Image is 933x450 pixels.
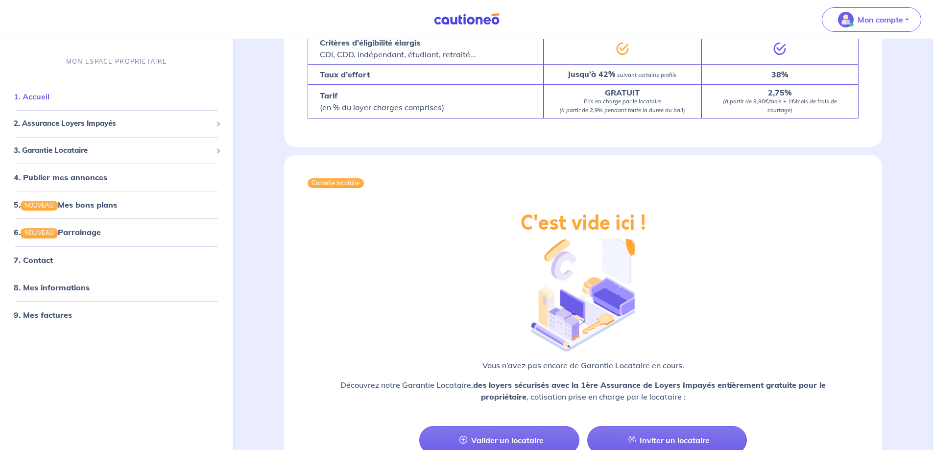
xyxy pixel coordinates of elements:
[822,7,921,32] button: illu_account_valid_menu.svgMon compte
[430,13,503,25] img: Cautioneo
[531,231,634,352] img: illu_empty_gl.png
[308,178,364,188] div: Garantie locataire
[4,141,229,160] div: 3. Garantie Locataire
[617,71,677,78] em: suivant certains profils
[320,91,337,100] strong: Tarif
[559,98,685,114] em: Pris en charge par le locataire (à partir de 2,9% pendant toute la durée du bail)
[308,359,859,371] p: Vous n’avez pas encore de Garantie Locataire en cours.
[723,98,837,114] em: (à partir de 9,90€/mois + 1€/mois de frais de courtage)
[14,118,212,129] span: 2. Assurance Loyers Impayés
[771,70,788,79] strong: 38%
[14,227,101,237] a: 6.NOUVEAUParrainage
[66,57,167,66] p: MON ESPACE PROPRIÉTAIRE
[4,114,229,133] div: 2. Assurance Loyers Impayés
[14,145,212,156] span: 3. Garantie Locataire
[14,172,107,182] a: 4. Publier mes annonces
[4,195,229,214] div: 5.NOUVEAUMes bons plans
[14,282,90,292] a: 8. Mes informations
[4,250,229,269] div: 7. Contact
[320,38,420,47] strong: Critères d’éligibilité élargis
[768,88,791,97] strong: 2,75%
[4,167,229,187] div: 4. Publier mes annonces
[308,379,859,403] p: Découvrez notre Garantie Locataire, , cotisation prise en charge par le locataire :
[521,212,646,235] h2: C'est vide ici !
[14,309,72,319] a: 9. Mes factures
[4,87,229,106] div: 1. Accueil
[568,69,615,79] strong: Jusqu’à 42%
[858,14,903,25] p: Mon compte
[4,305,229,324] div: 9. Mes factures
[320,90,444,113] p: (en % du loyer charges comprises)
[473,380,826,402] strong: des loyers sécurisés avec la 1ère Assurance de Loyers Impayés entièrement gratuite pour le propri...
[14,255,53,264] a: 7. Contact
[320,70,370,79] strong: Taux d’effort
[838,12,854,27] img: illu_account_valid_menu.svg
[4,277,229,297] div: 8. Mes informations
[14,92,49,101] a: 1. Accueil
[14,200,117,210] a: 5.NOUVEAUMes bons plans
[4,222,229,242] div: 6.NOUVEAUParrainage
[320,37,476,60] p: CDI, CDD, indépendant, étudiant, retraité...
[605,88,640,97] strong: GRATUIT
